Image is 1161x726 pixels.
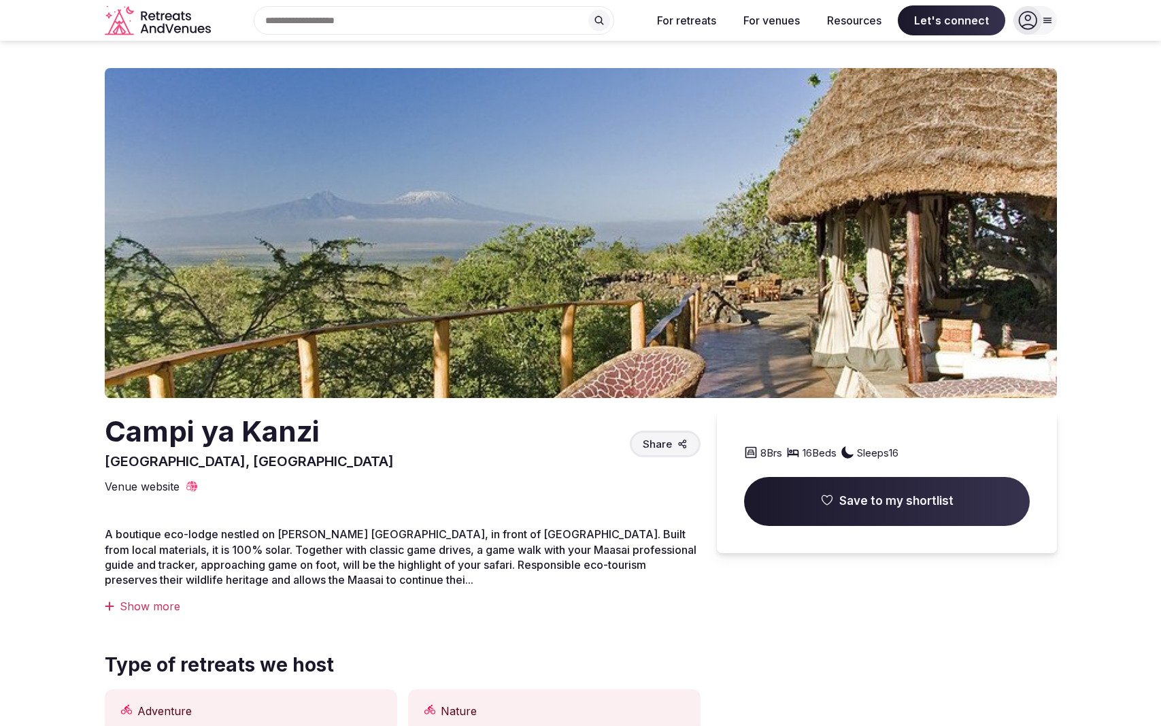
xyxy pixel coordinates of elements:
[803,446,837,460] span: 16 Beds
[643,437,672,451] span: Share
[105,5,214,36] a: Visit the homepage
[105,412,394,452] h2: Campi ya Kanzi
[857,446,898,460] span: Sleeps 16
[105,479,180,494] span: Venue website
[105,479,199,494] a: Venue website
[105,453,394,469] span: [GEOGRAPHIC_DATA], [GEOGRAPHIC_DATA]
[816,5,892,35] button: Resources
[839,493,954,510] span: Save to my shortlist
[630,431,701,457] button: Share
[646,5,727,35] button: For retreats
[105,5,214,36] svg: Retreats and Venues company logo
[105,599,701,614] div: Show more
[105,652,334,678] span: Type of retreats we host
[105,527,696,587] span: A boutique eco-lodge nestled on [PERSON_NAME] [GEOGRAPHIC_DATA], in front of [GEOGRAPHIC_DATA]. B...
[760,446,782,460] span: 8 Brs
[898,5,1005,35] span: Let's connect
[105,68,1057,398] img: Venue cover photo
[733,5,811,35] button: For venues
